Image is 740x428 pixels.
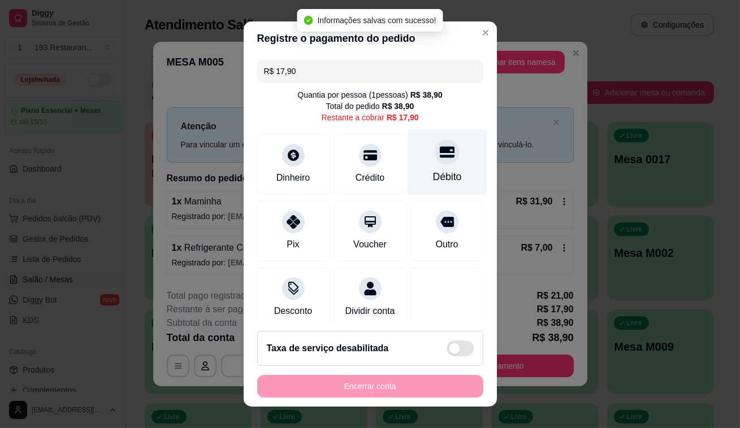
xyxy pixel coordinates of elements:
div: Dinheiro [276,171,310,185]
div: R$ 38,90 [410,89,443,101]
div: Pix [287,238,299,251]
div: Total do pedido [326,101,414,112]
div: Débito [432,169,461,184]
header: Registre o pagamento do pedido [244,21,497,55]
div: Quantia por pessoa ( 1 pessoas) [297,89,442,101]
div: R$ 38,90 [382,101,414,112]
div: Dividir conta [345,304,395,318]
div: Crédito [356,171,385,185]
div: R$ 17,90 [387,112,419,123]
h2: Taxa de serviço desabilitada [267,342,389,355]
button: Close [477,24,495,42]
div: Voucher [353,238,387,251]
div: Outro [435,238,458,251]
span: check-circle [304,16,313,25]
div: Desconto [274,304,313,318]
div: Restante a cobrar [321,112,418,123]
span: Informações salvas com sucesso! [317,16,436,25]
input: Ex.: hambúrguer de cordeiro [264,60,477,82]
